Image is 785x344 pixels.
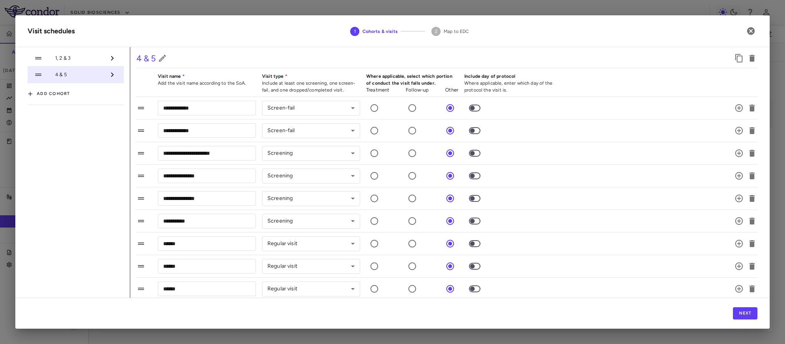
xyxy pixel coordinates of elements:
div: Regular visit [262,282,360,296]
div: Regular visit [262,236,360,251]
div: Screen-fail [262,101,360,116]
div: Screening [262,146,360,161]
button: Add cohort [28,88,70,100]
button: Cohorts & visits [344,18,404,45]
span: Add the visit name according to the SoA. [158,80,246,86]
button: Next [733,307,757,319]
span: 4 & 5 [55,71,105,78]
h5: 4 & 5 [136,52,156,65]
span: Where applicable, enter which day of the protocol the visit is. [464,80,552,93]
div: Screening [262,214,360,229]
p: Where applicable, select which portion of conduct the visit falls under. [366,73,458,87]
span: Cohorts & visits [362,28,398,35]
p: Visit type [262,73,360,80]
div: Screening [262,169,360,183]
p: Treatment [366,87,389,93]
p: Other [445,87,458,93]
p: Follow-up [406,87,429,93]
p: Include day of protocol [464,73,562,80]
div: Screen-fail [262,123,360,138]
div: Regular visit [262,259,360,274]
div: Screening [262,191,360,206]
text: 1 [354,29,356,34]
span: Include at least one screening, one screen-fail, and one dropped/completed visit. [262,80,355,93]
p: Visit name [158,73,256,80]
div: Visit schedules [28,26,75,36]
span: 1, 2 & 3 [55,55,105,62]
